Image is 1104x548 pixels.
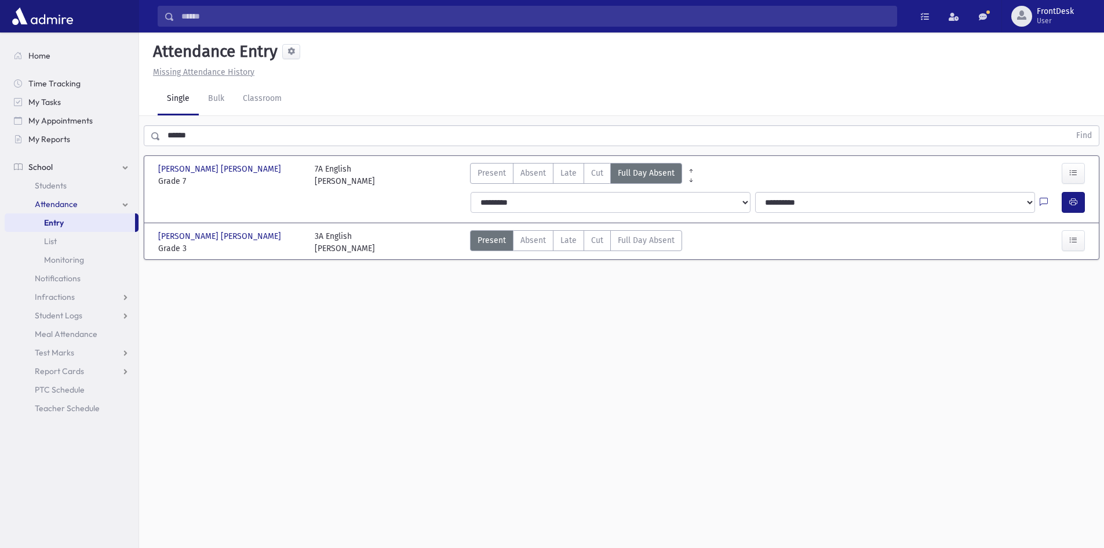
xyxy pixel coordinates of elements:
[158,230,283,242] span: [PERSON_NAME] [PERSON_NAME]
[9,5,76,28] img: AdmirePro
[35,403,100,413] span: Teacher Schedule
[618,234,675,246] span: Full Day Absent
[148,42,278,61] h5: Attendance Entry
[5,111,139,130] a: My Appointments
[5,380,139,399] a: PTC Schedule
[44,236,57,246] span: List
[591,167,603,179] span: Cut
[28,134,70,144] span: My Reports
[28,115,93,126] span: My Appointments
[28,50,50,61] span: Home
[5,288,139,306] a: Infractions
[5,176,139,195] a: Students
[148,67,254,77] a: Missing Attendance History
[5,232,139,251] a: List
[158,242,303,255] span: Grade 3
[1069,126,1099,146] button: Find
[5,306,139,325] a: Student Logs
[234,83,291,115] a: Classroom
[199,83,234,115] a: Bulk
[5,269,139,288] a: Notifications
[520,234,546,246] span: Absent
[44,255,84,265] span: Monitoring
[5,158,139,176] a: School
[5,195,139,213] a: Attendance
[315,163,375,187] div: 7A English [PERSON_NAME]
[28,97,61,107] span: My Tasks
[158,175,303,187] span: Grade 7
[5,251,139,269] a: Monitoring
[560,234,577,246] span: Late
[5,399,139,418] a: Teacher Schedule
[5,325,139,343] a: Meal Attendance
[1037,16,1074,26] span: User
[44,217,64,228] span: Entry
[5,343,139,362] a: Test Marks
[35,384,85,395] span: PTC Schedule
[470,163,682,187] div: AttTypes
[158,83,199,115] a: Single
[5,362,139,380] a: Report Cards
[618,167,675,179] span: Full Day Absent
[35,329,97,339] span: Meal Attendance
[35,347,74,358] span: Test Marks
[591,234,603,246] span: Cut
[5,130,139,148] a: My Reports
[5,213,135,232] a: Entry
[315,230,375,255] div: 3A English [PERSON_NAME]
[35,273,81,284] span: Notifications
[158,163,283,175] span: [PERSON_NAME] [PERSON_NAME]
[1037,7,1074,16] span: FrontDesk
[153,67,254,77] u: Missing Attendance History
[174,6,897,27] input: Search
[5,46,139,65] a: Home
[478,167,506,179] span: Present
[470,230,682,255] div: AttTypes
[28,78,81,89] span: Time Tracking
[478,234,506,246] span: Present
[5,93,139,111] a: My Tasks
[5,74,139,93] a: Time Tracking
[35,292,75,302] span: Infractions
[35,199,78,209] span: Attendance
[35,180,67,191] span: Students
[35,310,82,321] span: Student Logs
[520,167,546,179] span: Absent
[35,366,84,376] span: Report Cards
[28,162,53,172] span: School
[560,167,577,179] span: Late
